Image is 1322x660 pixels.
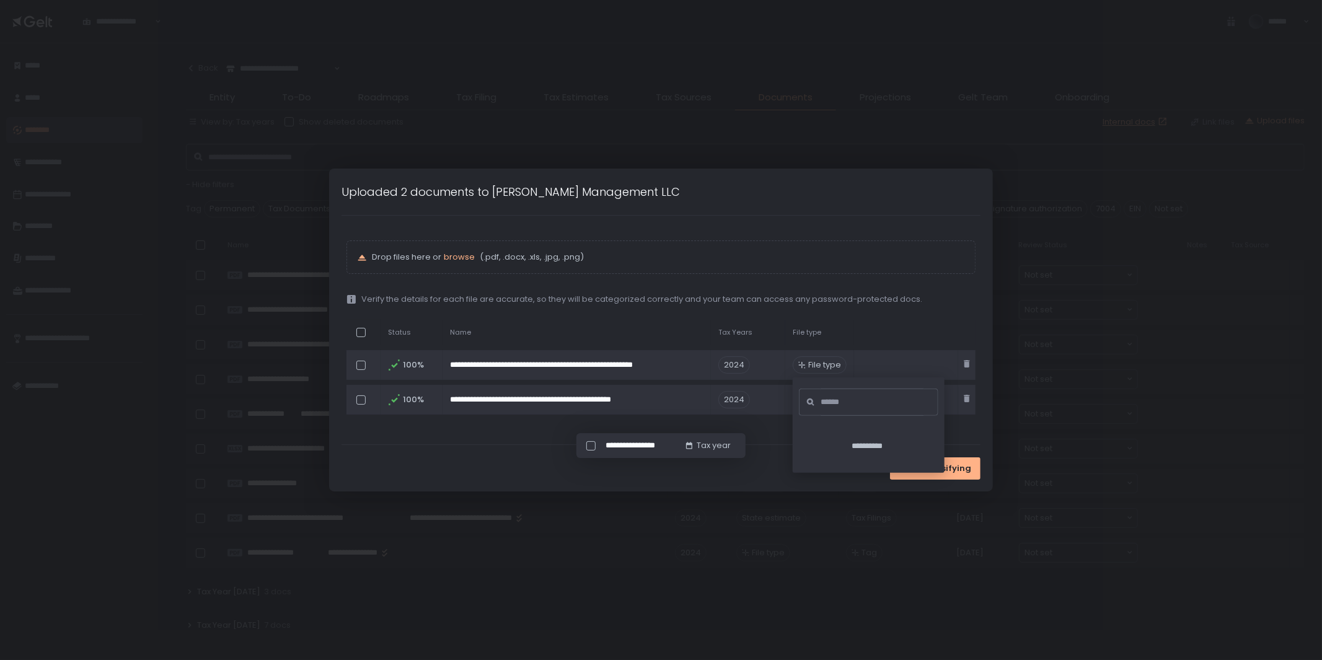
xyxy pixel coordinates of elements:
span: Status [388,328,411,337]
span: (.pdf, .docx, .xls, .jpg, .png) [477,252,584,263]
span: File type [793,328,821,337]
button: browse [444,252,475,263]
span: Verify the details for each file are accurate, so they will be categorized correctly and your tea... [361,294,922,305]
span: 2024 [718,356,750,374]
span: Tax Years [718,328,752,337]
p: Drop files here or [372,252,965,263]
span: browse [444,251,475,263]
h1: Uploaded 2 documents to [PERSON_NAME] Management LLC [342,183,680,200]
span: File type [808,359,841,371]
span: Name [450,328,471,337]
button: Tax year [684,440,731,451]
span: 100% [403,394,423,405]
span: 2024 [718,391,750,408]
span: 100% [403,359,423,371]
